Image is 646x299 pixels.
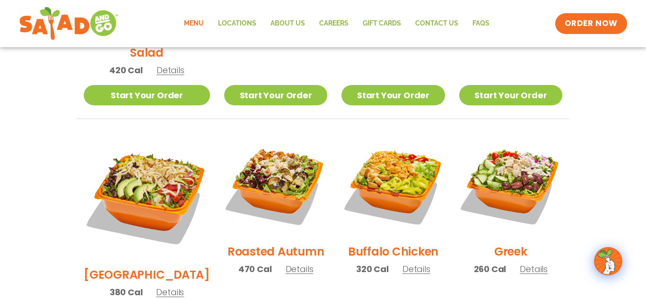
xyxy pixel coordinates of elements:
[224,85,327,105] a: Start Your Order
[84,85,210,105] a: Start Your Order
[459,85,562,105] a: Start Your Order
[224,133,327,236] img: Product photo for Roasted Autumn Salad
[211,13,263,34] a: Locations
[474,263,506,275] span: 260 Cal
[595,248,621,274] img: wpChatIcon
[238,263,272,275] span: 470 Cal
[19,5,119,43] img: new-SAG-logo-768×292
[312,13,356,34] a: Careers
[402,263,430,275] span: Details
[356,263,389,275] span: 320 Cal
[227,243,324,260] h2: Roasted Autumn
[520,263,548,275] span: Details
[84,266,210,283] h2: [GEOGRAPHIC_DATA]
[84,133,210,259] img: Product photo for BBQ Ranch Salad
[109,64,143,77] span: 420 Cal
[263,13,312,34] a: About Us
[157,64,184,76] span: Details
[286,263,314,275] span: Details
[565,18,618,29] span: ORDER NOW
[494,243,527,260] h2: Greek
[408,13,465,34] a: Contact Us
[459,133,562,236] img: Product photo for Greek Salad
[156,286,184,298] span: Details
[356,13,408,34] a: GIFT CARDS
[348,243,438,260] h2: Buffalo Chicken
[177,13,497,34] nav: Menu
[465,13,497,34] a: FAQs
[110,286,143,299] span: 380 Cal
[177,13,211,34] a: Menu
[341,85,445,105] a: Start Your Order
[555,13,627,34] a: ORDER NOW
[341,133,445,236] img: Product photo for Buffalo Chicken Salad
